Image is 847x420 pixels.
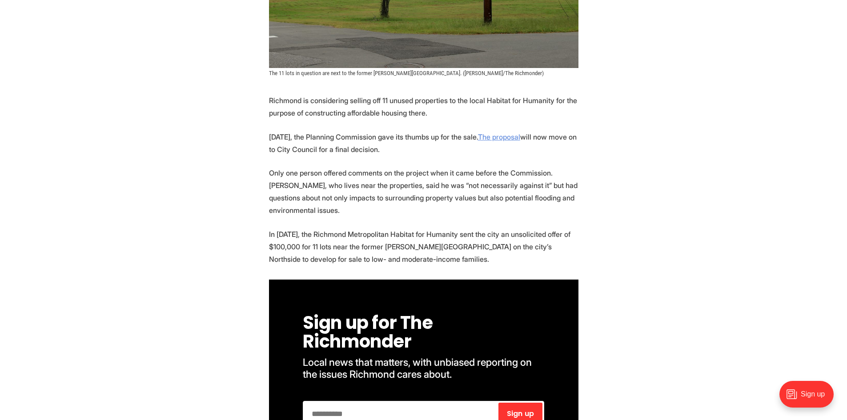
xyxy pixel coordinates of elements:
span: Sign up [507,410,534,417]
span: Sign up for The Richmonder [303,310,437,354]
iframe: portal-trigger [772,376,847,420]
a: The proposal [478,132,520,141]
span: Local news that matters, with unbiased reporting on the issues Richmond cares about. [303,356,534,380]
span: The 11 lots in question are next to the former [PERSON_NAME][GEOGRAPHIC_DATA]. ([PERSON_NAME]/The... [269,70,544,76]
p: [DATE], the Planning Commission gave its thumbs up for the sale. will now move on to City Council... [269,131,578,156]
p: In [DATE], the Richmond Metropolitan Habitat for Humanity sent the city an unsolicited offer of $... [269,228,578,265]
p: Only one person offered comments on the project when it came before the Commission. [PERSON_NAME]... [269,167,578,216]
p: Richmond is considering selling off 11 unused properties to the local Habitat for Humanity for th... [269,94,578,119]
